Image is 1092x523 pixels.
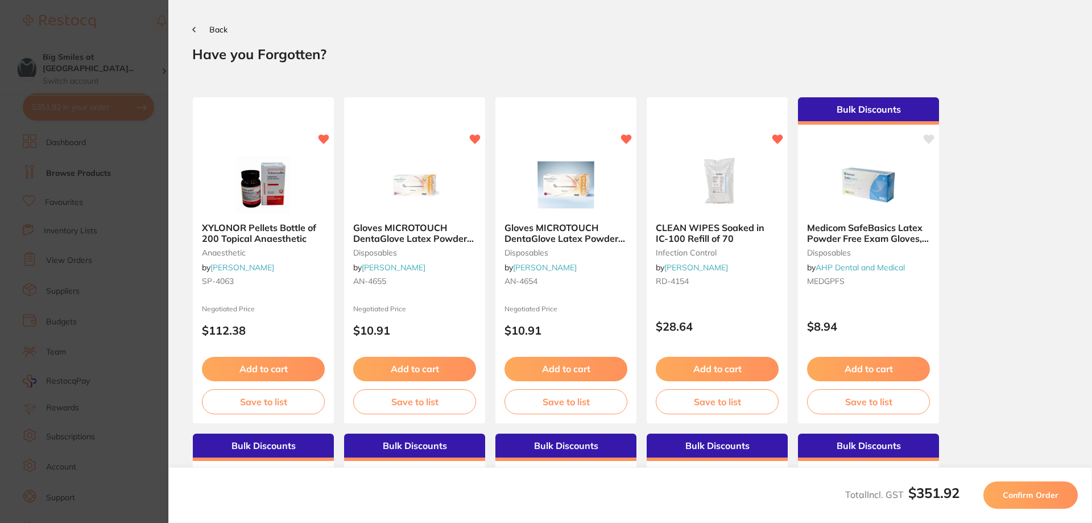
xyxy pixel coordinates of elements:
div: Bulk Discounts [798,97,939,125]
span: by [504,262,577,273]
span: by [656,262,728,273]
a: [PERSON_NAME] [664,262,728,273]
p: $28.64 [656,320,779,333]
button: Save to list [807,389,930,414]
button: Save to list [202,389,325,414]
p: $10.91 [504,324,627,337]
p: $8.94 [807,320,930,333]
a: AHP Dental and Medical [816,262,905,273]
button: Save to list [656,389,779,414]
button: Save to list [353,389,476,414]
h2: Have you Forgotten? [192,46,1068,63]
button: Add to cart [504,357,627,381]
span: Back [209,24,227,35]
img: Medicom SafeBasics Latex Powder Free Exam Gloves, Small [832,157,905,213]
span: Total Incl. GST [845,489,959,500]
small: infection control [656,248,779,257]
p: $112.38 [202,324,325,337]
small: AN-4655 [353,277,476,286]
img: Gloves MICROTOUCH DentaGlove Latex Powder Free Small x 100 [529,157,603,213]
button: Add to cart [202,357,325,381]
p: $10.91 [353,324,476,337]
small: SP-4063 [202,277,325,286]
b: $351.92 [908,484,959,501]
button: Add to cart [353,357,476,381]
small: Negotiated Price [353,305,476,313]
div: Bulk Discounts [495,434,636,461]
small: RD-4154 [656,277,779,286]
img: Gloves MICROTOUCH DentaGlove Latex Powder Free Medium x 100 [378,157,452,213]
img: CLEAN WIPES Soaked in IC-100 Refill of 70 [680,157,754,213]
small: disposables [504,248,627,257]
small: Negotiated Price [202,305,325,313]
b: CLEAN WIPES Soaked in IC-100 Refill of 70 [656,223,779,244]
button: Back [192,25,227,34]
img: XYLONOR Pellets Bottle of 200 Topical Anaesthetic [226,157,300,213]
div: Bulk Discounts [798,434,939,461]
small: AN-4654 [504,277,627,286]
div: Bulk Discounts [647,434,788,461]
b: Gloves MICROTOUCH DentaGlove Latex Powder Free Small x 100 [504,223,627,244]
small: MEDGPFS [807,277,930,286]
span: by [202,262,274,273]
div: Bulk Discounts [193,434,334,461]
a: [PERSON_NAME] [210,262,274,273]
b: Gloves MICROTOUCH DentaGlove Latex Powder Free Medium x 100 [353,223,476,244]
small: disposables [353,248,476,257]
button: Confirm Order [983,481,1078,509]
small: anaesthetic [202,248,325,257]
b: Medicom SafeBasics Latex Powder Free Exam Gloves, Small [807,223,930,244]
div: Bulk Discounts [344,434,485,461]
a: [PERSON_NAME] [362,262,425,273]
b: XYLONOR Pellets Bottle of 200 Topical Anaesthetic [202,223,325,244]
small: disposables [807,248,930,257]
span: by [353,262,425,273]
small: Negotiated Price [504,305,627,313]
button: Save to list [504,389,627,414]
a: [PERSON_NAME] [513,262,577,273]
span: by [807,262,905,273]
button: Add to cart [807,357,930,381]
span: Confirm Order [1003,490,1058,500]
button: Add to cart [656,357,779,381]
